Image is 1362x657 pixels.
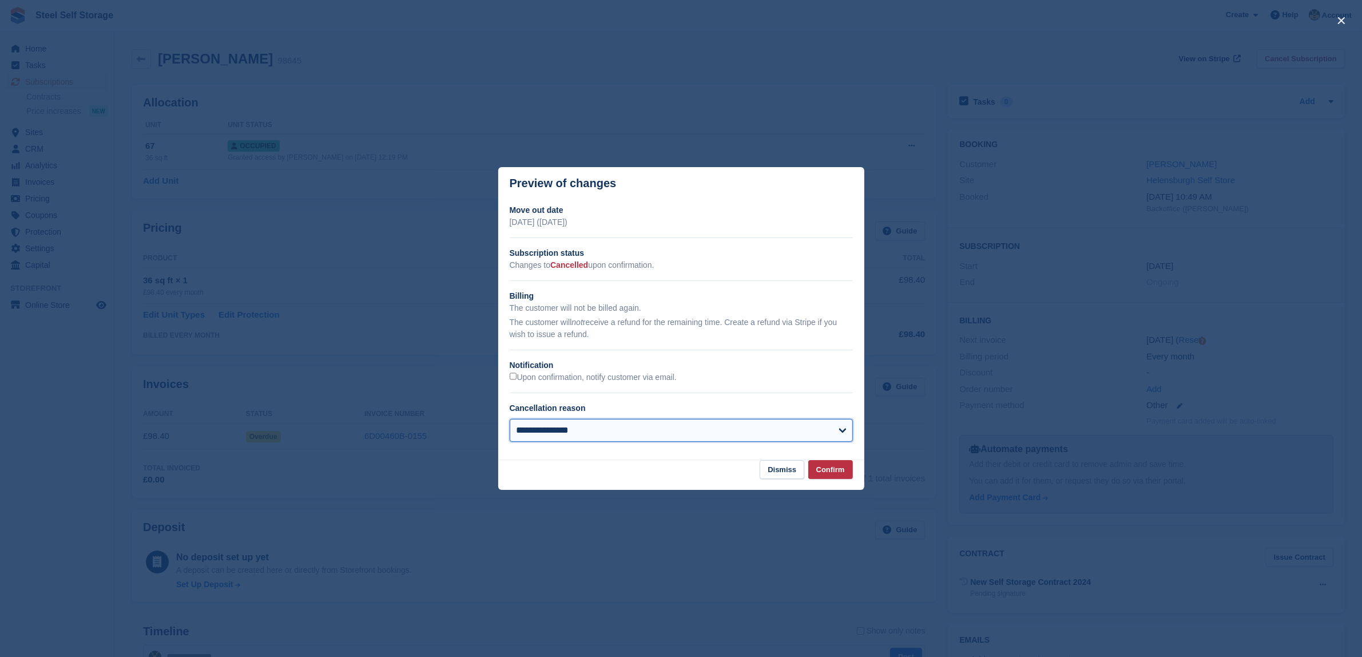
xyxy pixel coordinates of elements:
em: not [571,318,582,327]
h2: Notification [510,359,853,371]
p: [DATE] ([DATE]) [510,216,853,228]
p: Changes to upon confirmation. [510,259,853,271]
button: Dismiss [760,460,804,479]
p: The customer will receive a refund for the remaining time. Create a refund via Stripe if you wish... [510,316,853,341]
input: Upon confirmation, notify customer via email. [510,373,517,380]
p: The customer will not be billed again. [510,302,853,314]
label: Upon confirmation, notify customer via email. [510,373,677,383]
h2: Billing [510,290,853,302]
button: close [1332,11,1351,30]
p: Preview of changes [510,177,617,190]
label: Cancellation reason [510,403,586,413]
h2: Move out date [510,204,853,216]
h2: Subscription status [510,247,853,259]
button: Confirm [808,460,853,479]
span: Cancelled [550,260,588,270]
